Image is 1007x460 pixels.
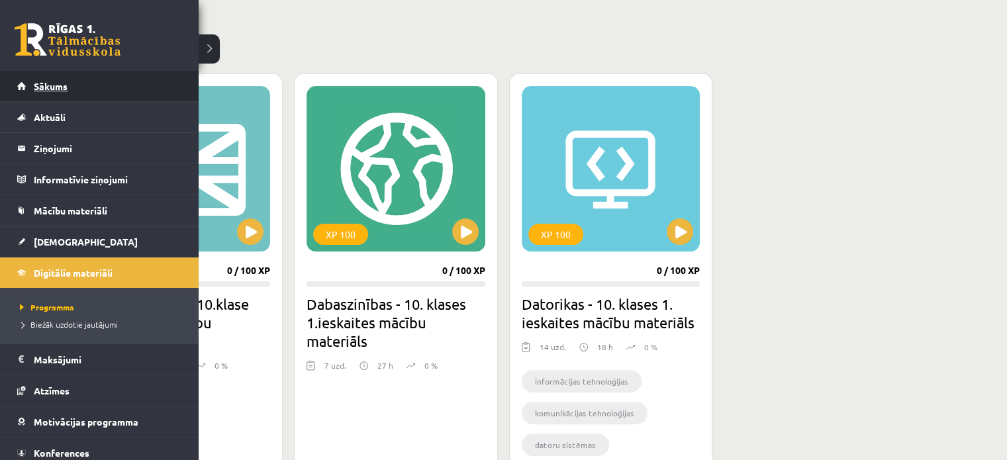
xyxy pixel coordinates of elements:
[522,295,700,332] h2: Datorikas - 10. klases 1. ieskaites mācību materiāls
[17,133,182,163] a: Ziņojumi
[17,406,182,437] a: Motivācijas programma
[17,301,185,313] a: Programma
[17,195,182,226] a: Mācību materiāli
[34,447,89,459] span: Konferences
[597,341,613,353] p: 18 h
[307,295,485,350] h2: Dabaszinības - 10. klases 1.ieskaites mācību materiāls
[34,416,138,428] span: Motivācijas programma
[34,267,113,279] span: Digitālie materiāli
[324,359,346,379] div: 7 uzd.
[17,302,74,312] span: Programma
[34,111,66,123] span: Aktuāli
[17,319,118,330] span: Biežāk uzdotie jautājumi
[215,359,228,371] p: 0 %
[17,375,182,406] a: Atzīmes
[34,236,138,248] span: [DEMOGRAPHIC_DATA]
[522,402,647,424] li: komunikācijas tehnoloģijas
[17,226,182,257] a: [DEMOGRAPHIC_DATA]
[34,80,68,92] span: Sākums
[17,102,182,132] a: Aktuāli
[15,23,120,56] a: Rīgas 1. Tālmācības vidusskola
[424,359,438,371] p: 0 %
[522,434,609,456] li: datoru sistēmas
[34,164,182,195] legend: Informatīvie ziņojumi
[522,370,642,392] li: informācijas tehnoloģijas
[644,341,657,353] p: 0 %
[540,341,566,361] div: 14 uzd.
[17,164,182,195] a: Informatīvie ziņojumi
[34,385,70,396] span: Atzīmes
[377,359,393,371] p: 27 h
[34,133,182,163] legend: Ziņojumi
[17,257,182,288] a: Digitālie materiāli
[528,224,583,245] div: XP 100
[17,71,182,101] a: Sākums
[313,224,368,245] div: XP 100
[34,205,107,216] span: Mācību materiāli
[79,32,927,58] h2: Pieejamie (3)
[17,318,185,330] a: Biežāk uzdotie jautājumi
[17,344,182,375] a: Maksājumi
[34,344,182,375] legend: Maksājumi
